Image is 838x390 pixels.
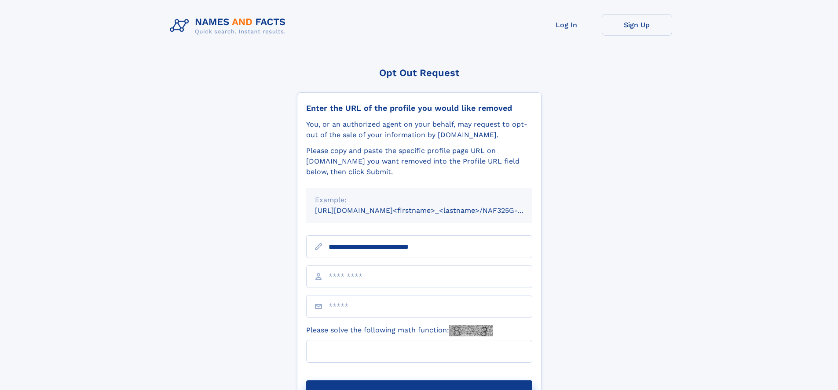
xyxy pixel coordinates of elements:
div: Opt Out Request [297,67,542,78]
div: Please copy and paste the specific profile page URL on [DOMAIN_NAME] you want removed into the Pr... [306,146,532,177]
img: Logo Names and Facts [166,14,293,38]
a: Sign Up [602,14,672,36]
a: Log In [531,14,602,36]
div: You, or an authorized agent on your behalf, may request to opt-out of the sale of your informatio... [306,119,532,140]
div: Enter the URL of the profile you would like removed [306,103,532,113]
label: Please solve the following math function: [306,325,493,336]
small: [URL][DOMAIN_NAME]<firstname>_<lastname>/NAF325G-xxxxxxxx [315,206,549,215]
div: Example: [315,195,523,205]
